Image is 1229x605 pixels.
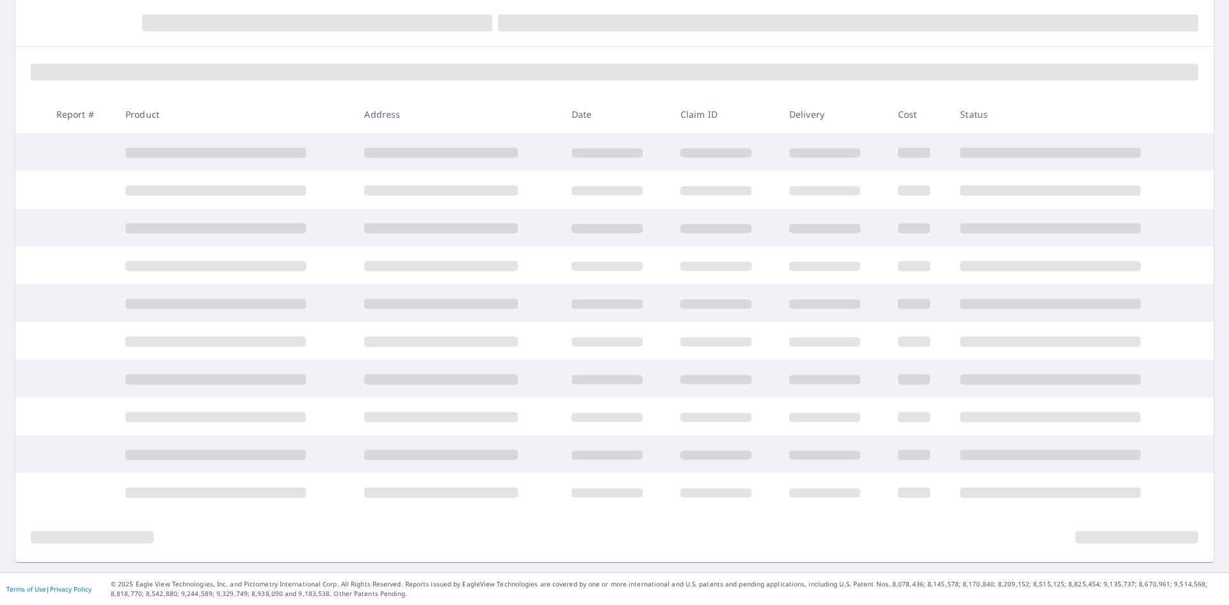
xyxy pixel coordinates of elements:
p: | [6,585,92,593]
th: Delivery [779,95,888,133]
th: Product [115,95,354,133]
th: Date [561,95,670,133]
th: Report # [46,95,115,133]
th: Address [354,95,561,133]
th: Cost [888,95,951,133]
th: Status [950,95,1189,133]
p: © 2025 Eagle View Technologies, Inc. and Pictometry International Corp. All Rights Reserved. Repo... [111,579,1223,599]
a: Privacy Policy [50,585,92,593]
a: Terms of Use [6,585,46,593]
th: Claim ID [670,95,779,133]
